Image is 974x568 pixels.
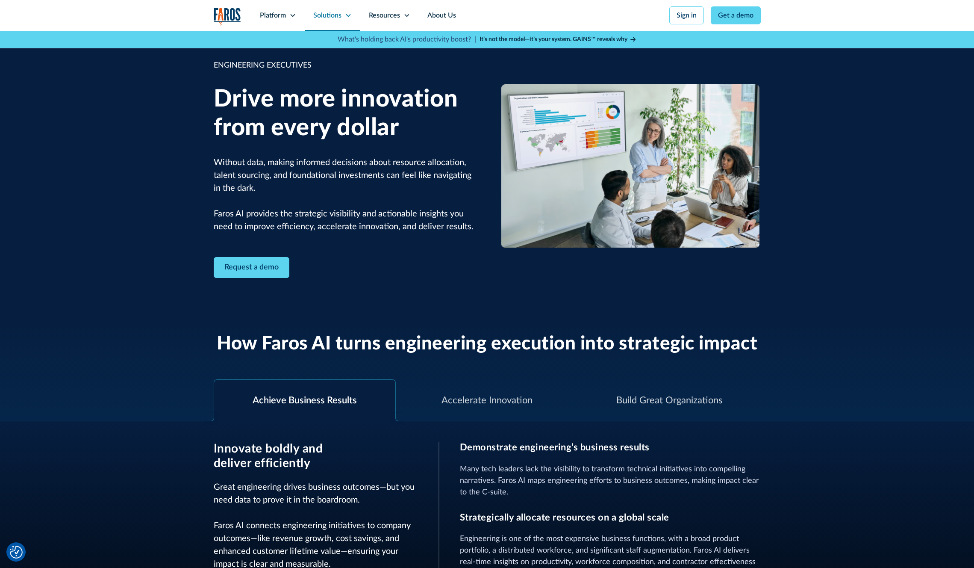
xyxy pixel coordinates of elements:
a: Get a demo [711,6,761,24]
h1: Drive more innovation from every dollar [214,85,474,142]
h2: How Faros AI turns engineering execution into strategic impact [217,333,757,355]
h3: Innovate boldly and deliver efficiently [214,442,418,470]
p: What's holding back AI's productivity boost? | [338,34,476,44]
img: Revisit consent button [10,546,23,559]
div: Achieve Business Results [253,393,357,408]
div: Build Great Organizations [616,393,723,408]
div: Platform [260,10,286,21]
div: Solutions [313,10,341,21]
p: Without data, making informed decisions about resource allocation, talent sourcing, and foundatio... [214,156,474,233]
div: Accelerate Innovation [441,393,533,408]
div: ENGINEERING EXECUTIVES [214,60,474,71]
h3: Demonstrate engineering’s business results [460,442,761,453]
a: Sign in [669,6,704,24]
img: Logo of the analytics and reporting company Faros. [214,8,241,25]
div: Resources [369,10,400,21]
strong: It’s not the model—it’s your system. GAINS™ reveals why [480,36,627,42]
a: Contact Modal [214,257,289,278]
p: Many tech leaders lack the visibility to transform technical initiatives into compelling narrativ... [460,464,761,498]
h3: Strategically allocate resources on a global scale [460,512,761,523]
button: Cookie Settings [10,546,23,559]
a: home [214,8,241,25]
a: It’s not the model—it’s your system. GAINS™ reveals why [480,35,637,44]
